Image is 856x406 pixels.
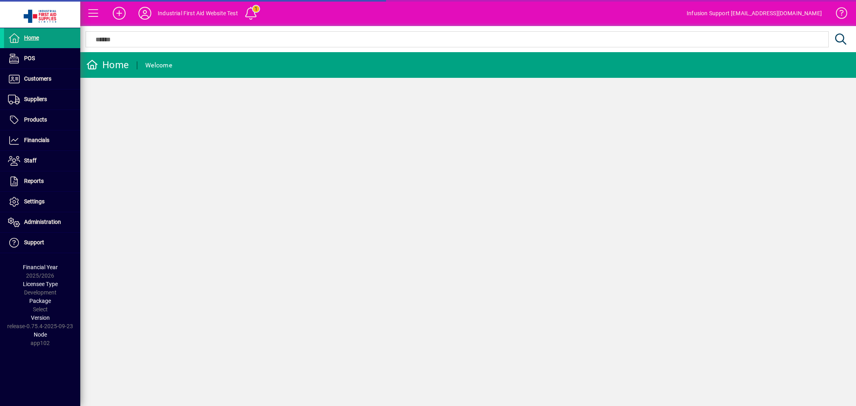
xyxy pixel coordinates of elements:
a: Products [4,110,80,130]
span: Settings [24,198,45,205]
span: Node [34,331,47,338]
div: Welcome [145,59,172,72]
span: Package [29,298,51,304]
div: Infusion Support [EMAIL_ADDRESS][DOMAIN_NAME] [687,7,822,20]
div: Industrial First Aid Website Test [158,7,238,20]
span: Licensee Type [23,281,58,287]
span: POS [24,55,35,61]
a: Financials [4,130,80,150]
span: Reports [24,178,44,184]
button: Add [106,6,132,20]
span: Home [24,35,39,41]
span: Staff [24,157,37,164]
span: Suppliers [24,96,47,102]
div: Home [86,59,129,71]
a: Suppliers [4,89,80,110]
span: Version [31,315,50,321]
span: Customers [24,75,51,82]
a: Administration [4,212,80,232]
a: Customers [4,69,80,89]
a: Support [4,233,80,253]
span: Support [24,239,44,246]
a: Reports [4,171,80,191]
a: Settings [4,192,80,212]
a: Staff [4,151,80,171]
a: Knowledge Base [830,2,846,28]
span: Products [24,116,47,123]
span: Financials [24,137,49,143]
span: Financial Year [23,264,58,270]
a: POS [4,49,80,69]
span: Administration [24,219,61,225]
button: Profile [132,6,158,20]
